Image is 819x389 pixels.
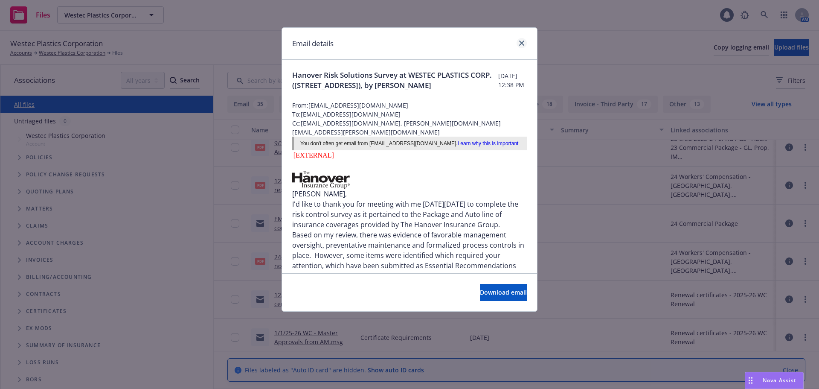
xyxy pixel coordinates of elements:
div: [EXTERNAL] [292,150,527,161]
span: Cc: [EMAIL_ADDRESS][DOMAIN_NAME], [PERSON_NAME][DOMAIN_NAME][EMAIL_ADDRESS][PERSON_NAME][DOMAIN_N... [292,119,527,137]
p: Based on my review, there was evidence of favorable management oversight, preventative maintenanc... [292,230,527,281]
div: You don't often get email from [EMAIL_ADDRESS][DOMAIN_NAME]. [300,140,520,147]
h1: Email details [292,38,334,49]
div: Drag to move [745,372,756,389]
span: Hanover Risk Solutions Survey at WESTEC PLASTICS CORP. ([STREET_ADDRESS]), by [PERSON_NAME] [292,70,498,91]
button: Download email [480,284,527,301]
button: Nova Assist [745,372,804,389]
a: close [517,38,527,48]
span: From: [EMAIL_ADDRESS][DOMAIN_NAME] [292,101,527,110]
p: [PERSON_NAME], [292,189,527,199]
span: Nova Assist [763,377,796,384]
a: Learn why this is important [458,140,519,146]
span: [DATE] 12:38 PM [498,71,527,89]
span: Download email [480,288,527,296]
p: I'd like to thank you for meeting with me [DATE][DATE] to complete the risk control survey as it ... [292,199,527,230]
img: HIG_wordmrk_k.svg [292,171,350,189]
span: To: [EMAIL_ADDRESS][DOMAIN_NAME] [292,110,527,119]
